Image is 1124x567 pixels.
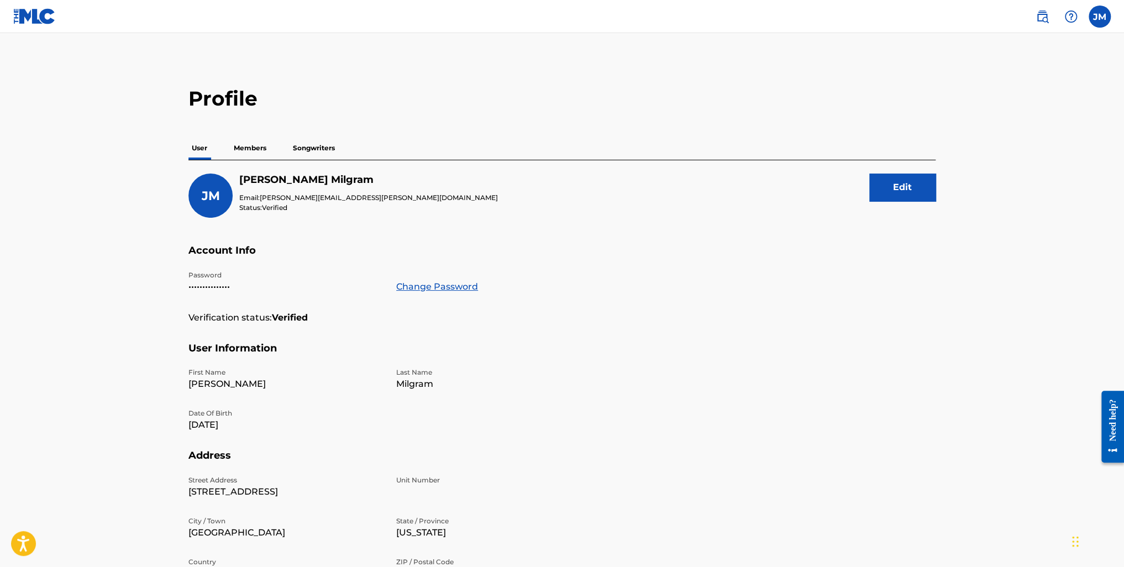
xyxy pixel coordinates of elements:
[869,174,936,201] button: Edit
[13,8,56,24] img: MLC Logo
[188,408,383,418] p: Date Of Birth
[239,174,498,186] h5: Jason Milgram
[396,526,591,539] p: [US_STATE]
[188,368,383,377] p: First Name
[188,270,383,280] p: Password
[239,193,498,203] p: Email:
[230,136,270,160] p: Members
[396,557,591,567] p: ZIP / Postal Code
[1069,514,1124,567] iframe: Chat Widget
[262,203,287,212] span: Verified
[260,193,498,202] span: [PERSON_NAME][EMAIL_ADDRESS][PERSON_NAME][DOMAIN_NAME]
[1089,6,1111,28] div: User Menu
[272,311,308,324] strong: Verified
[1093,382,1124,471] iframe: Resource Center
[239,203,498,213] p: Status:
[202,188,220,203] span: JM
[188,449,936,475] h5: Address
[188,475,383,485] p: Street Address
[188,526,383,539] p: [GEOGRAPHIC_DATA]
[188,280,383,293] p: •••••••••••••••
[290,136,338,160] p: Songwriters
[188,342,936,368] h5: User Information
[188,485,383,498] p: [STREET_ADDRESS]
[1064,10,1078,23] img: help
[396,516,591,526] p: State / Province
[396,377,591,391] p: Milgram
[188,377,383,391] p: [PERSON_NAME]
[1072,525,1079,558] div: Drag
[188,311,272,324] p: Verification status:
[188,136,211,160] p: User
[1031,6,1053,28] a: Public Search
[188,557,383,567] p: Country
[188,516,383,526] p: City / Town
[188,418,383,432] p: [DATE]
[188,244,936,270] h5: Account Info
[188,86,936,111] h2: Profile
[1036,10,1049,23] img: search
[396,475,591,485] p: Unit Number
[396,368,591,377] p: Last Name
[1060,6,1082,28] div: Help
[396,280,478,293] a: Change Password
